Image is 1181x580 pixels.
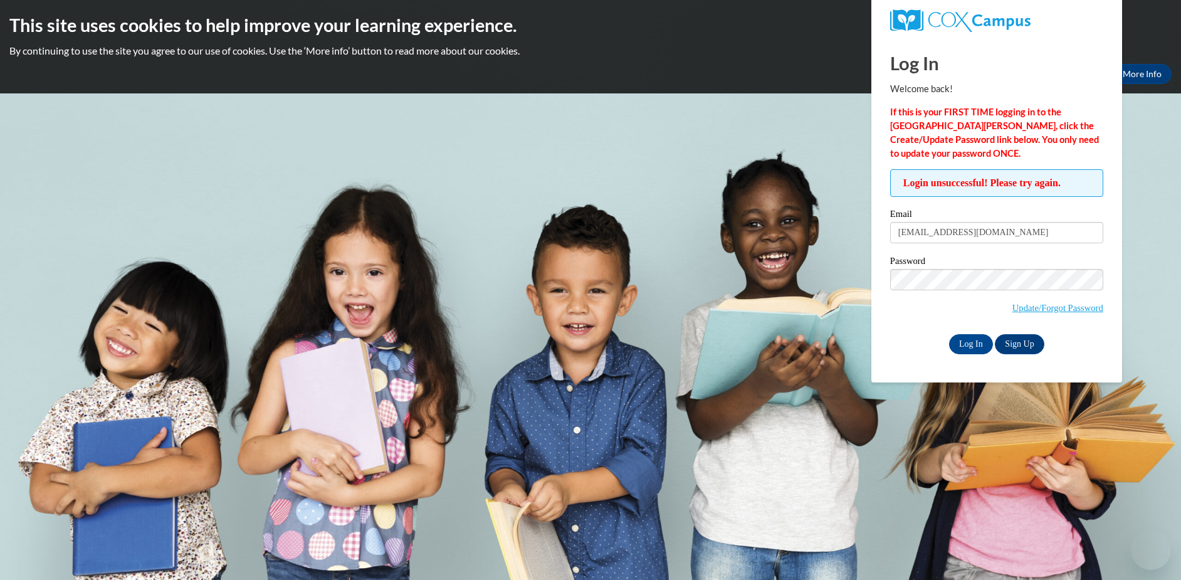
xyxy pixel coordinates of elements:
[890,9,1103,32] a: COX Campus
[890,107,1099,159] strong: If this is your FIRST TIME logging in to the [GEOGRAPHIC_DATA][PERSON_NAME], click the Create/Upd...
[890,82,1103,96] p: Welcome back!
[949,334,993,354] input: Log In
[890,50,1103,76] h1: Log In
[890,209,1103,222] label: Email
[9,13,1172,38] h2: This site uses cookies to help improve your learning experience.
[890,256,1103,269] label: Password
[1012,303,1103,313] a: Update/Forgot Password
[890,9,1031,32] img: COX Campus
[1113,64,1172,84] a: More Info
[995,334,1044,354] a: Sign Up
[9,44,1172,58] p: By continuing to use the site you agree to our use of cookies. Use the ‘More info’ button to read...
[890,169,1103,197] span: Login unsuccessful! Please try again.
[1131,530,1171,570] iframe: Button to launch messaging window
